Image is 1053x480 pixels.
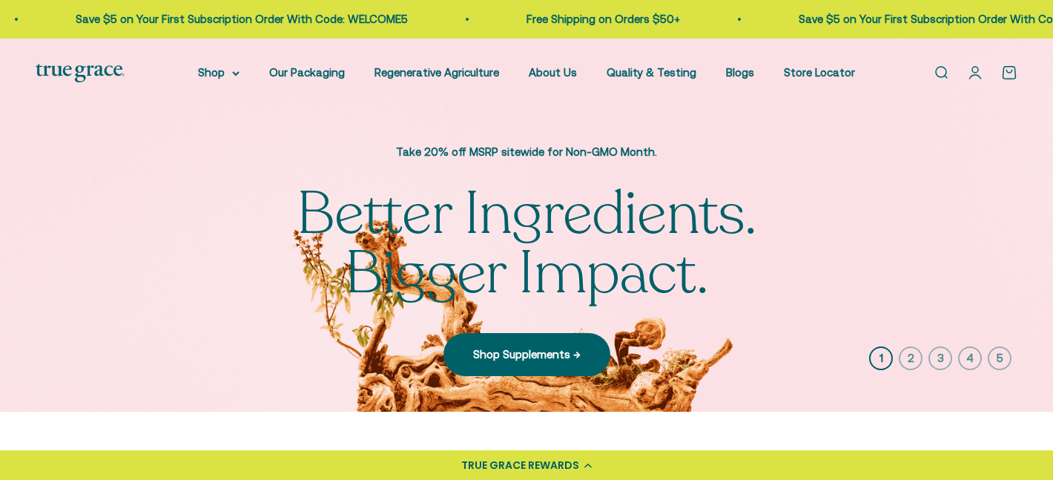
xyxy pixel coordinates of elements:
[198,64,240,82] summary: Shop
[529,66,577,79] a: About Us
[297,174,757,314] split-lines: Better Ingredients. Bigger Impact.
[512,13,665,25] a: Free Shipping on Orders $50+
[869,346,893,370] button: 1
[607,66,696,79] a: Quality & Testing
[988,346,1011,370] button: 5
[61,10,393,28] p: Save $5 on Your First Subscription Order With Code: WELCOME5
[282,143,771,161] p: Take 20% off MSRP sitewide for Non-GMO Month.
[726,66,754,79] a: Blogs
[784,66,855,79] a: Store Locator
[461,458,579,473] div: TRUE GRACE REWARDS
[928,346,952,370] button: 3
[374,66,499,79] a: Regenerative Agriculture
[269,66,345,79] a: Our Packaging
[443,333,610,376] a: Shop Supplements →
[958,346,982,370] button: 4
[899,346,922,370] button: 2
